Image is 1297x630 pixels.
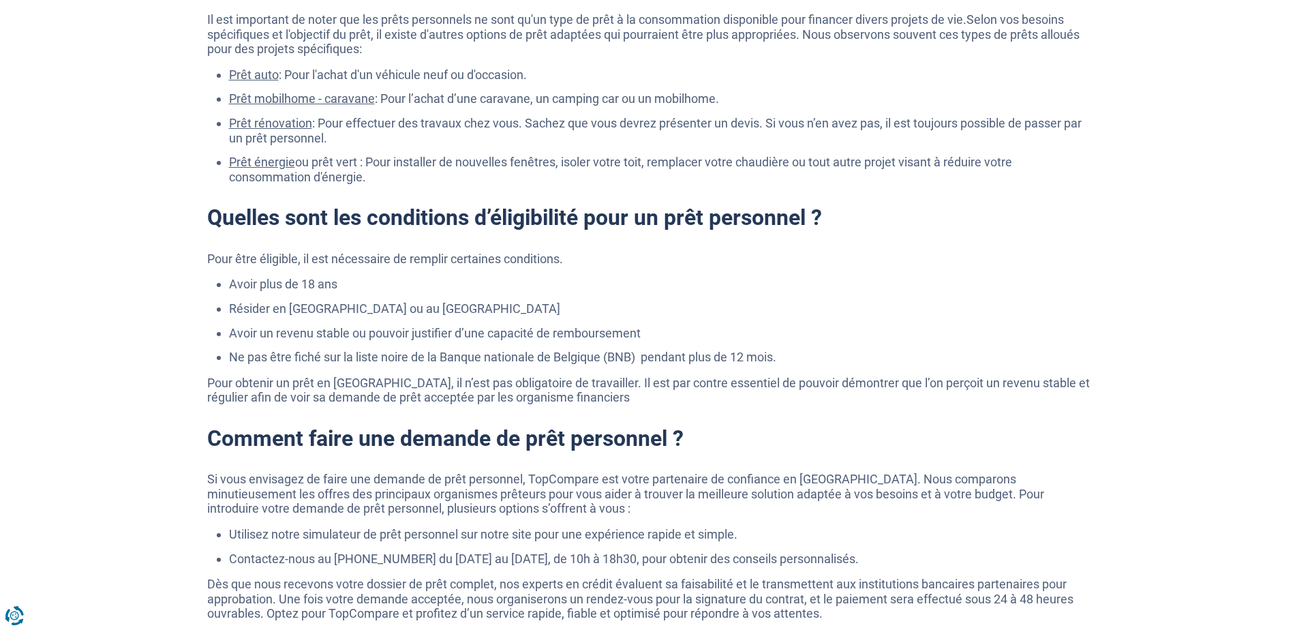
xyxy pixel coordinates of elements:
[229,91,375,106] a: Prêt mobilhome - caravane
[229,350,1090,365] li: Ne pas être fiché sur la liste noire de la Banque nationale de Belgique (BNB) pendant plus de 12 ...
[229,155,295,169] a: Prêt énergie
[207,376,1090,405] p: Pour obtenir un prêt en [GEOGRAPHIC_DATA], il n’est pas obligatoire de travailler. Il est par con...
[207,425,1090,451] h2: Comment faire une demande de prêt personnel ?
[229,91,1090,106] li: : Pour l’achat d’une caravane, un camping car ou un mobilhome.
[229,155,1090,184] li: ou prêt vert : Pour installer de nouvelles fenêtres, isoler votre toit, remplacer votre chaudière...
[229,301,1090,316] li: Résider en [GEOGRAPHIC_DATA] ou au [GEOGRAPHIC_DATA]
[207,252,1090,267] p: Pour être éligible, il est nécessaire de remplir certaines conditions.
[229,67,279,82] a: Prêt auto
[229,67,1090,82] li: : Pour l'achat d'un véhicule neuf ou d'occasion.
[229,116,1090,145] li: : Pour effectuer des travaux chez vous. Sachez que vous devrez présenter un devis. Si vous n’en a...
[207,12,1090,57] p: Il est important de noter que les prêts personnels ne sont qu'un type de prêt à la consommation d...
[207,205,1090,230] h2: Quelles sont les conditions d’éligibilité pour un prêt personnel ?
[229,527,1090,542] li: Utilisez notre simulateur de prêt personnel sur notre site pour une expérience rapide et simple.
[229,326,1090,341] li: Avoir un revenu stable ou pouvoir justifier d’une capacité de remboursement
[207,472,1090,516] p: Si vous envisagez de faire une demande de prêt personnel, TopCompare est votre partenaire de conf...
[229,552,1090,567] li: Contactez-nous au [PHONE_NUMBER] du [DATE] au [DATE], de 10h à 18h30, pour obtenir des conseils p...
[207,577,1090,621] p: Dès que nous recevons votre dossier de prêt complet, nos experts en crédit évaluent sa faisabilit...
[229,116,312,130] a: Prêt rénovation
[229,277,1090,292] li: Avoir plus de 18 ans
